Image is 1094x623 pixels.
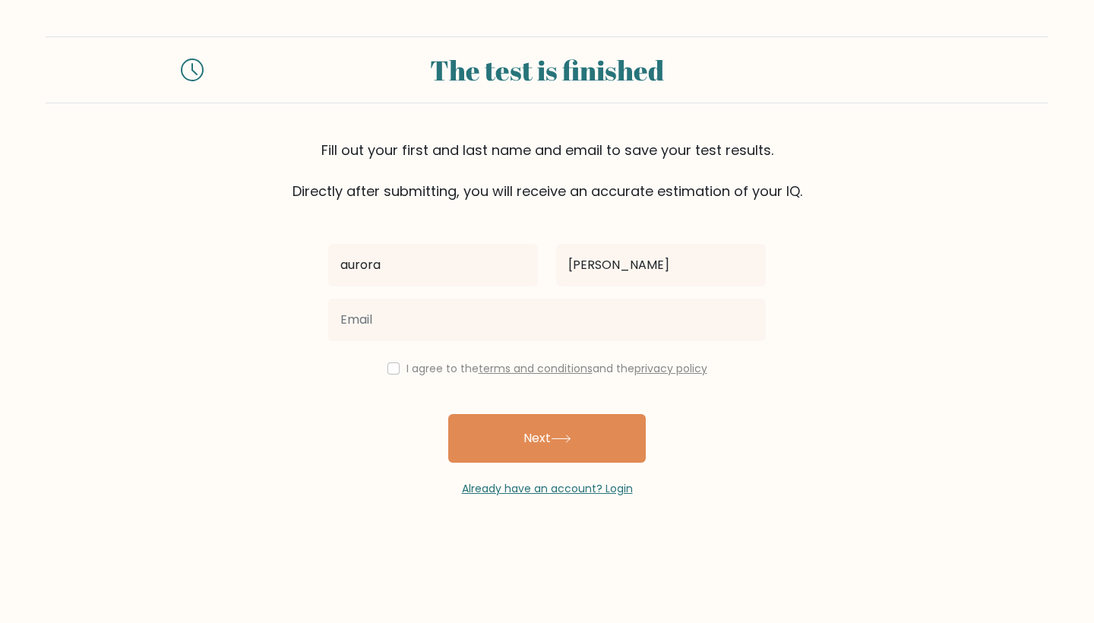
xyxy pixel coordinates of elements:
[448,414,646,463] button: Next
[328,299,766,341] input: Email
[634,361,707,376] a: privacy policy
[328,244,538,286] input: First name
[462,481,633,496] a: Already have an account? Login
[556,244,766,286] input: Last name
[46,140,1048,201] div: Fill out your first and last name and email to save your test results. Directly after submitting,...
[222,49,872,90] div: The test is finished
[406,361,707,376] label: I agree to the and the
[479,361,593,376] a: terms and conditions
